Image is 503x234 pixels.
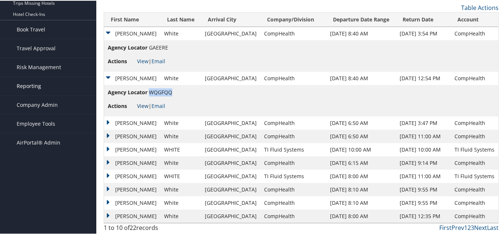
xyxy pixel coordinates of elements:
td: [GEOGRAPHIC_DATA] [201,156,260,169]
td: [DATE] 8:40 AM [326,71,396,84]
td: [PERSON_NAME] [104,156,160,169]
td: [PERSON_NAME] [104,196,160,209]
td: [DATE] 8:10 AM [326,182,396,196]
th: Last Name: activate to sort column ascending [160,12,201,26]
td: TI Fluid Systems [260,142,326,156]
td: [DATE] 9:55 PM [396,182,451,196]
a: 2 [467,223,471,231]
th: Return Date: activate to sort column ascending [396,12,451,26]
th: First Name: activate to sort column ascending [104,12,160,26]
span: Agency Locator [108,43,147,51]
td: White [160,196,201,209]
td: [GEOGRAPHIC_DATA] [201,209,260,222]
th: Account: activate to sort column ascending [451,12,498,26]
td: [PERSON_NAME] [104,142,160,156]
td: CompHealth [451,182,498,196]
td: [DATE] 8:40 AM [326,26,396,40]
td: White [160,26,201,40]
span: | [137,102,165,109]
a: View [137,57,149,64]
td: [PERSON_NAME] [104,116,160,129]
td: White [160,156,201,169]
td: White [160,116,201,129]
span: Company Admin [17,95,58,113]
td: [PERSON_NAME] [104,209,160,222]
td: White [160,209,201,222]
td: CompHealth [451,209,498,222]
td: [DATE] 6:15 AM [326,156,396,169]
td: [DATE] 10:00 AM [396,142,451,156]
td: [DATE] 8:00 AM [326,169,396,182]
td: [DATE] 12:35 PM [396,209,451,222]
td: [GEOGRAPHIC_DATA] [201,142,260,156]
td: [DATE] 6:50 AM [326,116,396,129]
td: [PERSON_NAME] [104,71,160,84]
td: [DATE] 10:00 AM [326,142,396,156]
a: Prev [452,223,464,231]
td: [GEOGRAPHIC_DATA] [201,182,260,196]
a: Table Actions [461,3,499,11]
td: [GEOGRAPHIC_DATA] [201,116,260,129]
td: CompHealth [260,182,326,196]
span: Reporting [17,76,41,95]
td: WHITE [160,169,201,182]
td: [DATE] 11:00 AM [396,169,451,182]
td: CompHealth [451,156,498,169]
span: Employee Tools [17,114,55,132]
td: [PERSON_NAME] [104,182,160,196]
td: CompHealth [260,209,326,222]
a: 1 [464,223,467,231]
span: | [137,57,165,64]
td: CompHealth [451,116,498,129]
td: [PERSON_NAME] [104,129,160,142]
td: WHITE [160,142,201,156]
a: Email [151,57,165,64]
span: AirPortal® Admin [17,133,60,151]
td: White [160,129,201,142]
td: [GEOGRAPHIC_DATA] [201,26,260,40]
span: GAEERE [149,43,168,50]
td: [GEOGRAPHIC_DATA] [201,169,260,182]
td: [DATE] 9:14 PM [396,156,451,169]
td: [DATE] 9:55 PM [396,196,451,209]
td: [PERSON_NAME] [104,26,160,40]
td: [PERSON_NAME] [104,169,160,182]
span: Book Travel [17,20,45,38]
a: Last [487,223,499,231]
td: TI Fluid Systems [451,142,498,156]
td: [DATE] 12:54 PM [396,71,451,84]
td: [DATE] 8:00 AM [326,209,396,222]
td: [DATE] 6:50 AM [326,129,396,142]
td: TI Fluid Systems [451,169,498,182]
td: TI Fluid Systems [260,169,326,182]
a: View [137,102,149,109]
a: First [439,223,452,231]
td: [GEOGRAPHIC_DATA] [201,129,260,142]
span: Risk Management [17,57,61,76]
td: CompHealth [451,71,498,84]
span: Actions [108,57,136,65]
td: CompHealth [260,129,326,142]
td: [DATE] 8:10 AM [326,196,396,209]
span: Actions [108,101,136,109]
td: CompHealth [451,26,498,40]
td: CompHealth [451,129,498,142]
td: White [160,182,201,196]
span: WQGFQQ [149,88,172,95]
td: CompHealth [260,196,326,209]
td: [GEOGRAPHIC_DATA] [201,71,260,84]
span: Travel Approval [17,38,56,57]
td: CompHealth [260,116,326,129]
a: Next [474,223,487,231]
th: Arrival City: activate to sort column ascending [201,12,260,26]
span: Agency Locator [108,88,147,96]
th: Company/Division [260,12,326,26]
td: CompHealth [260,71,326,84]
td: [DATE] 11:00 AM [396,129,451,142]
td: [GEOGRAPHIC_DATA] [201,196,260,209]
th: Departure Date Range: activate to sort column ascending [326,12,396,26]
td: CompHealth [451,196,498,209]
td: CompHealth [260,26,326,40]
td: White [160,71,201,84]
a: Email [151,102,165,109]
